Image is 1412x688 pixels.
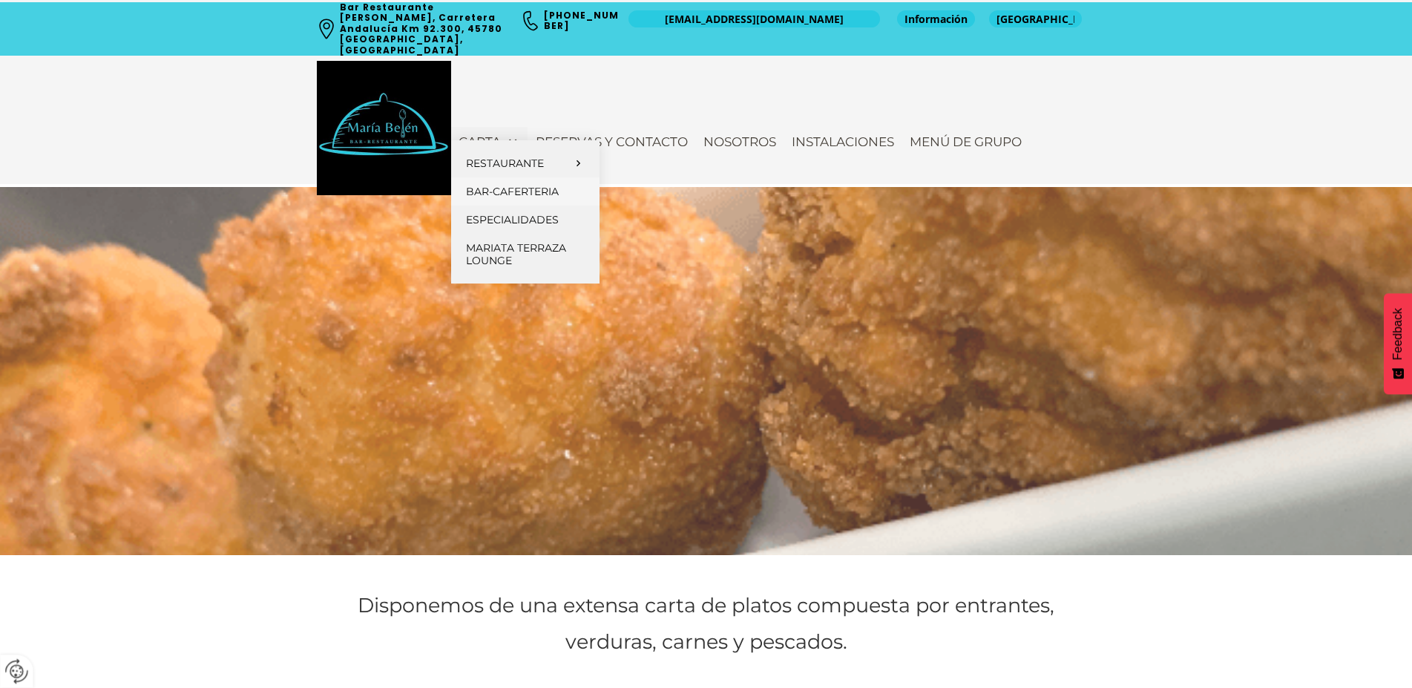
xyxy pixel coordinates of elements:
a: [PHONE_NUMBER] [544,9,619,32]
a: Mariata Terraza Lounge [451,234,600,275]
span: Nosotros [703,134,776,149]
a: Nosotros [696,127,784,157]
span: Especialidades [466,213,559,226]
a: [GEOGRAPHIC_DATA] [989,10,1082,27]
span: Reservas y contacto [536,134,688,149]
a: Restaurante [451,149,600,177]
a: Instalaciones [784,127,902,157]
span: Información [904,12,968,27]
img: Bar Restaurante María Belén [317,61,451,195]
a: Reservas y contacto [528,127,695,157]
a: Información [897,10,975,27]
a: Bar Restaurante [PERSON_NAME], Carretera Andalucía Km 92.300, 45780 [GEOGRAPHIC_DATA], [GEOGRAPHI... [340,1,505,56]
a: Carta [451,127,528,157]
span: Disponemos de una extensa carta de platos compuesta por entrantes, verduras, carnes y pescados. [358,593,1054,654]
span: Menú de Grupo [910,134,1022,149]
span: Feedback [1391,308,1405,360]
a: Bar-Caferteria [451,177,600,206]
span: Instalaciones [792,134,894,149]
span: Bar-Caferteria [466,185,559,198]
span: [EMAIL_ADDRESS][DOMAIN_NAME] [665,12,844,27]
button: Feedback - Mostrar encuesta [1384,293,1412,394]
span: Restaurante [466,157,568,170]
span: [GEOGRAPHIC_DATA] [996,12,1074,27]
span: Carta [459,134,501,149]
a: Menú de Grupo [902,127,1029,157]
a: [EMAIL_ADDRESS][DOMAIN_NAME] [628,10,880,27]
a: Especialidades [451,206,600,234]
span: Mariata Terraza Lounge [466,241,566,267]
